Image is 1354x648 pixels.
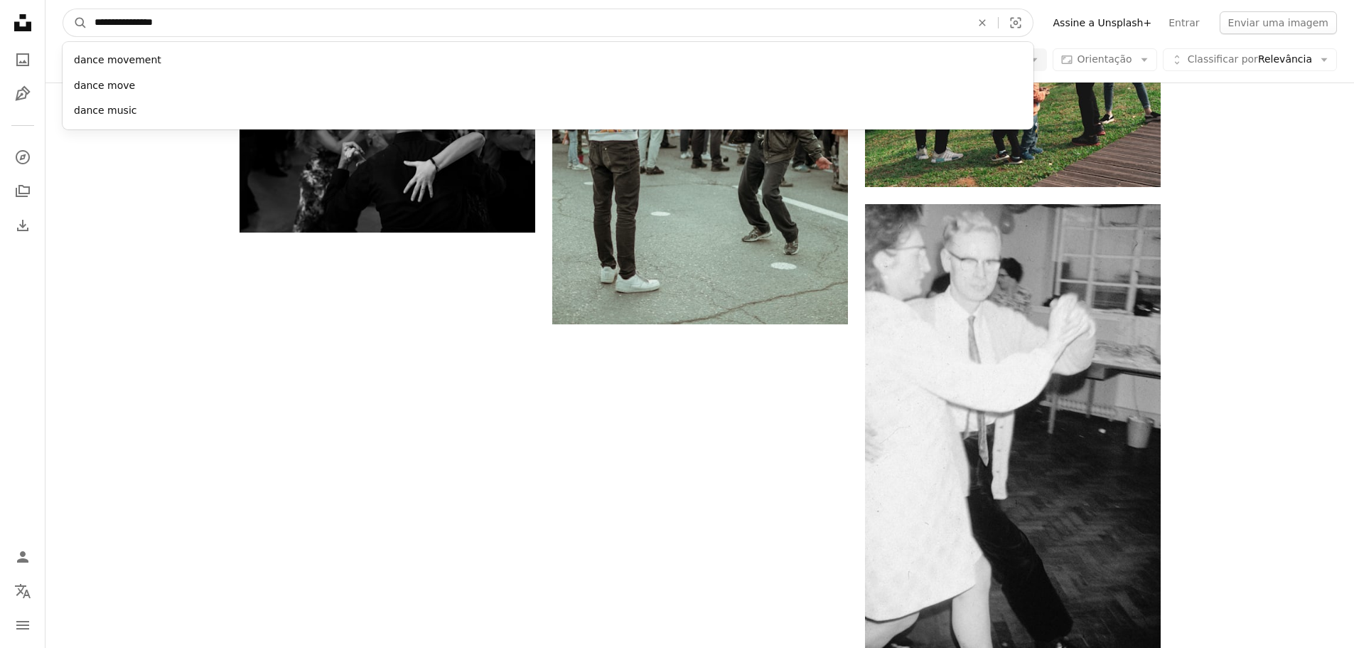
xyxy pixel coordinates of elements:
[63,9,1033,37] form: Pesquise conteúdo visual em todo o site
[1078,53,1132,65] span: Orientação
[1188,53,1258,65] span: Classificar por
[63,73,1033,99] div: dance move
[9,177,37,206] a: Coleções
[1163,48,1337,71] button: Classificar porRelevância
[63,48,1033,73] div: dance movement
[1053,48,1157,71] button: Orientação
[1160,11,1208,34] a: Entrar
[9,80,37,108] a: Ilustrações
[967,9,998,36] button: Limpar
[1220,11,1337,34] button: Enviar uma imagem
[240,143,535,156] a: As pessoas estão dançando tango em uma sala mal iluminada.
[9,543,37,571] a: Entrar / Cadastrar-se
[9,611,37,639] button: Menu
[9,9,37,40] a: Início — Unsplash
[9,46,37,74] a: Fotos
[865,204,1161,648] img: Casal dançando juntos em uma festa
[1045,11,1161,34] a: Assine a Unsplash+
[999,9,1033,36] button: Pesquisa visual
[1188,53,1312,67] span: Relevância
[63,98,1033,124] div: dance music
[9,577,37,605] button: Idioma
[9,211,37,240] a: Histórico de downloads
[9,143,37,171] a: Explorar
[552,120,848,133] a: pessoas andando na rua durante o dia
[63,9,87,36] button: Pesquise na Unsplash
[865,420,1161,432] a: Casal dançando juntos em uma festa
[240,66,535,233] img: As pessoas estão dançando tango em uma sala mal iluminada.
